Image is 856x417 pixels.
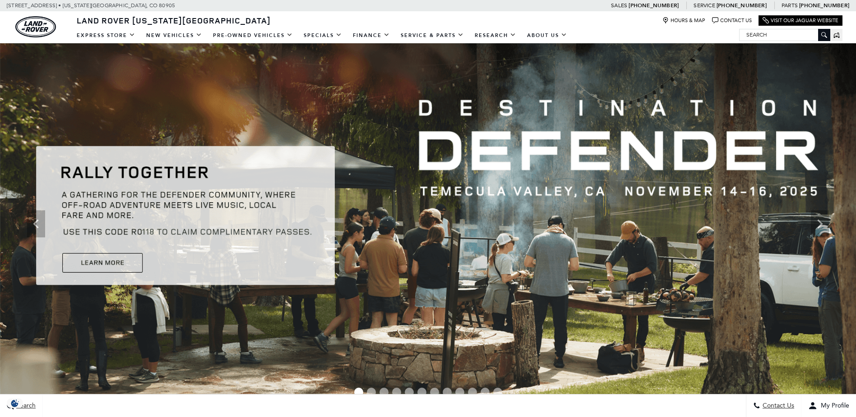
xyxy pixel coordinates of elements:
span: Go to slide 7 [430,388,439,397]
a: Research [469,28,522,43]
span: Sales [611,2,627,9]
div: Next [811,210,829,237]
span: Go to slide 10 [468,388,477,397]
span: Go to slide 4 [392,388,401,397]
a: EXPRESS STORE [71,28,141,43]
a: Finance [347,28,395,43]
span: Go to slide 3 [379,388,389,397]
a: Hours & Map [662,17,705,24]
span: Go to slide 9 [455,388,464,397]
img: Land Rover [15,16,56,37]
a: Visit Our Jaguar Website [763,17,838,24]
nav: Main Navigation [71,28,573,43]
a: land-rover [15,16,56,37]
a: Pre-Owned Vehicles [208,28,298,43]
a: [STREET_ADDRESS] • [US_STATE][GEOGRAPHIC_DATA], CO 80905 [7,2,175,9]
span: My Profile [817,402,849,410]
a: New Vehicles [141,28,208,43]
span: Go to slide 11 [481,388,490,397]
button: Open user profile menu [801,394,856,417]
a: Contact Us [712,17,752,24]
img: Opt-Out Icon [5,398,25,408]
input: Search [740,29,830,40]
a: [PHONE_NUMBER] [799,2,849,9]
section: Click to Open Cookie Consent Modal [5,398,25,408]
span: Parts [782,2,798,9]
div: Previous [27,210,45,237]
a: Service & Parts [395,28,469,43]
span: Go to slide 1 [354,388,363,397]
a: About Us [522,28,573,43]
a: [PHONE_NUMBER] [717,2,767,9]
a: [PHONE_NUMBER] [629,2,679,9]
a: Land Rover [US_STATE][GEOGRAPHIC_DATA] [71,15,276,26]
span: Service [694,2,715,9]
span: Go to slide 5 [405,388,414,397]
span: Land Rover [US_STATE][GEOGRAPHIC_DATA] [77,15,271,26]
span: Go to slide 2 [367,388,376,397]
span: Go to slide 12 [493,388,502,397]
a: Specials [298,28,347,43]
span: Contact Us [760,402,794,410]
span: Go to slide 6 [417,388,426,397]
span: Go to slide 8 [443,388,452,397]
